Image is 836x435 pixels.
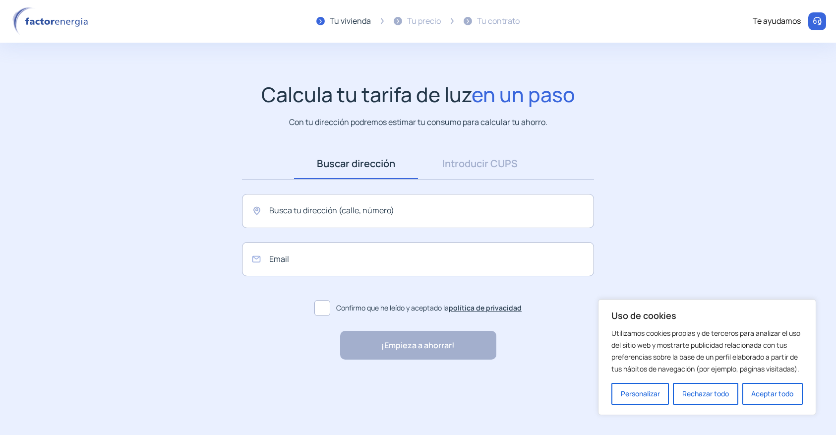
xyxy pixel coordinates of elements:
[407,15,441,28] div: Tu precio
[477,15,520,28] div: Tu contrato
[10,7,94,36] img: logo factor
[611,310,803,321] p: Uso de cookies
[294,148,418,179] a: Buscar dirección
[336,303,522,313] span: Confirmo que he leído y aceptado la
[418,148,542,179] a: Introducir CUPS
[472,80,575,108] span: en un paso
[742,383,803,405] button: Aceptar todo
[673,383,738,405] button: Rechazar todo
[598,299,816,415] div: Uso de cookies
[289,116,547,128] p: Con tu dirección podremos estimar tu consumo para calcular tu ahorro.
[611,327,803,375] p: Utilizamos cookies propias y de terceros para analizar el uso del sitio web y mostrarte publicida...
[611,383,669,405] button: Personalizar
[812,16,822,26] img: llamar
[449,303,522,312] a: política de privacidad
[261,82,575,107] h1: Calcula tu tarifa de luz
[753,15,801,28] div: Te ayudamos
[330,15,371,28] div: Tu vivienda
